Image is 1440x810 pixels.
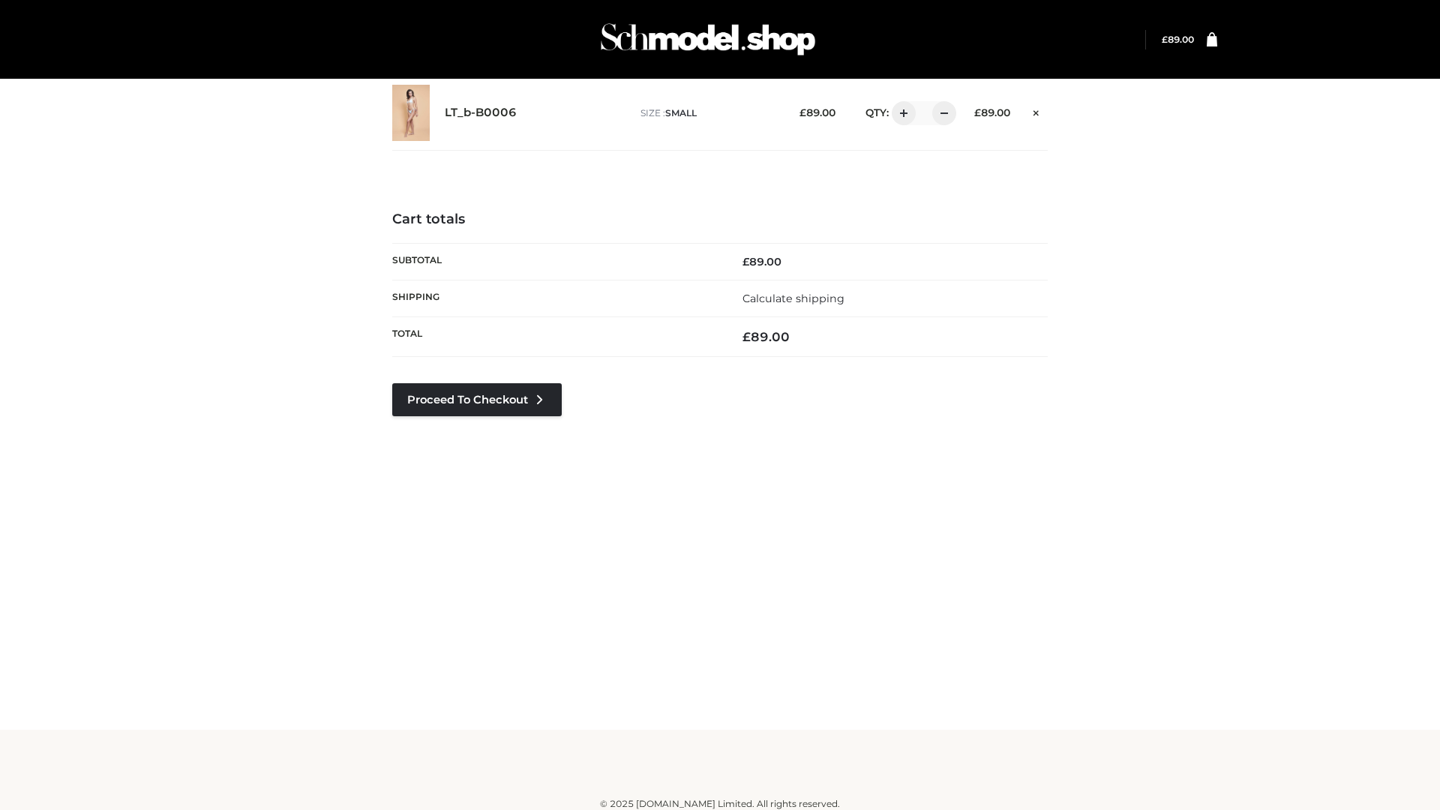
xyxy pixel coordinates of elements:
span: £ [974,106,981,118]
img: Schmodel Admin 964 [595,10,820,69]
h4: Cart totals [392,211,1048,228]
a: LT_b-B0006 [445,106,517,120]
bdi: 89.00 [974,106,1010,118]
img: LT_b-B0006 - SMALL [392,85,430,141]
a: £89.00 [1162,34,1194,45]
bdi: 89.00 [799,106,835,118]
bdi: 89.00 [1162,34,1194,45]
th: Shipping [392,280,720,316]
bdi: 89.00 [742,329,790,344]
p: size : [640,106,776,120]
span: £ [1162,34,1168,45]
a: Proceed to Checkout [392,383,562,416]
a: Remove this item [1025,101,1048,121]
div: QTY: [850,101,951,125]
th: Subtotal [392,243,720,280]
a: Calculate shipping [742,292,844,305]
bdi: 89.00 [742,255,781,268]
span: £ [742,329,751,344]
th: Total [392,317,720,357]
span: SMALL [665,107,697,118]
span: £ [799,106,806,118]
span: £ [742,255,749,268]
